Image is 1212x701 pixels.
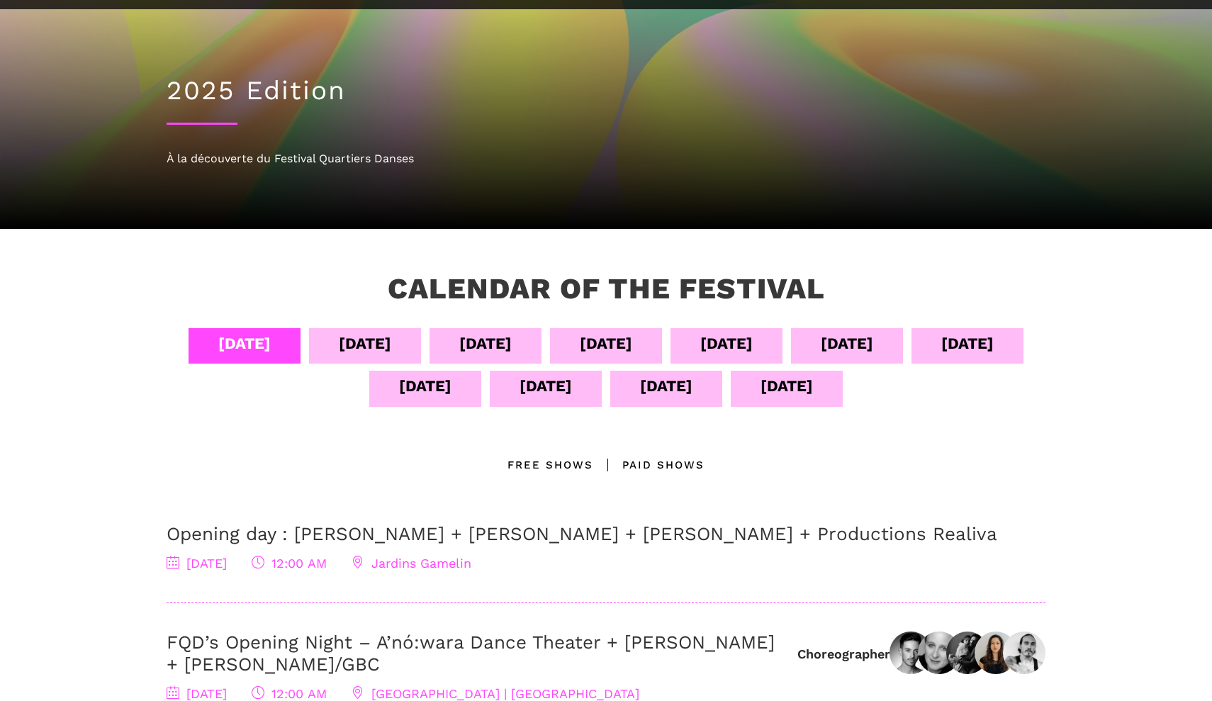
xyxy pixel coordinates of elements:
img: vera et jeremy gbc [946,632,989,674]
div: [DATE] [761,374,813,398]
div: [DATE] [700,331,753,356]
span: 12:00 AM [252,686,327,701]
span: [GEOGRAPHIC_DATA] | [GEOGRAPHIC_DATA] [352,686,639,701]
span: [DATE] [167,556,227,571]
div: [DATE] [821,331,873,356]
span: [DATE] [167,686,227,701]
div: [DATE] [640,374,692,398]
div: À la découverte du Festival Quartiers Danses [167,150,1045,168]
a: Opening day : [PERSON_NAME] + [PERSON_NAME] + [PERSON_NAME] + Productions Realiva [167,523,997,544]
img: Jane Mappin [918,632,960,674]
div: [DATE] [941,331,994,356]
span: Jardins Gamelin [352,556,471,571]
div: [DATE] [339,331,391,356]
div: [DATE] [399,374,451,398]
h3: Calendar of the Festival [388,271,825,307]
div: Free Shows [507,456,593,473]
div: [DATE] [580,331,632,356]
img: grands-ballets-canadiens-etienne-delorme-danseur-choregraphe-dancer-choreographer-1673626824 [890,632,932,674]
div: [DATE] [218,331,271,356]
img: IMG01031-Edit [975,632,1017,674]
div: [DATE] [459,331,512,356]
img: Elon-Hoglünd_credit-Gaëlle-Leroyer-960×1178 [1003,632,1045,674]
h1: 2025 Edition [167,75,1045,106]
a: FQD’s Opening Night – A’nó:wara Dance Theater + [PERSON_NAME] + [PERSON_NAME]/GBC [167,632,775,675]
div: [DATE] [520,374,572,398]
div: Choreographers [797,646,897,662]
span: 12:00 AM [252,556,327,571]
div: Paid shows [593,456,705,473]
